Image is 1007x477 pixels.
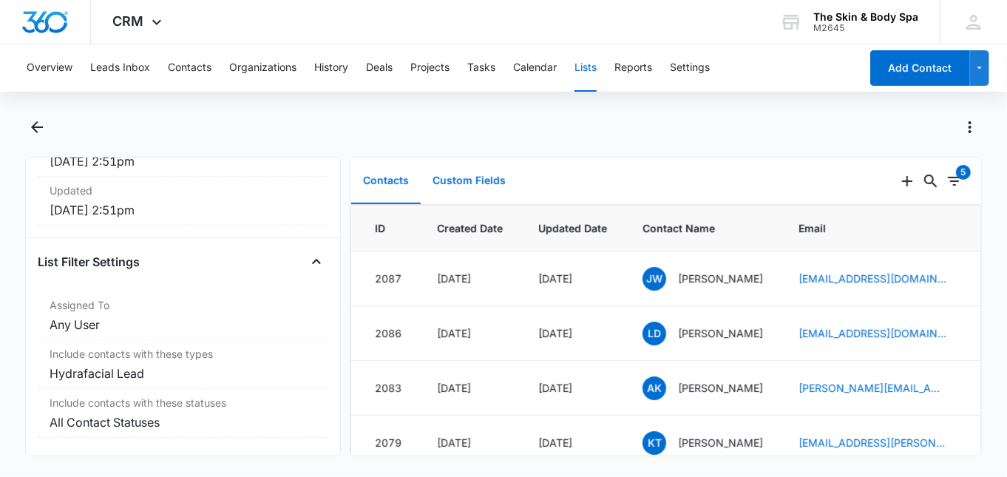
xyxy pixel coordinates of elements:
p: [PERSON_NAME] [678,435,763,450]
dt: Include contacts with these types [50,346,316,362]
button: Filters [943,169,966,193]
dd: [DATE] 2:51pm [50,152,316,170]
span: AK [642,376,666,400]
dd: [DATE] 2:51pm [50,201,316,219]
div: 2083 [375,380,401,396]
button: Lists [574,44,597,92]
div: [DATE] [437,271,503,286]
div: [DATE] [538,325,607,341]
button: Calendar [513,44,557,92]
div: Include contacts with these statusesAll Contact Statuses [38,389,328,438]
button: Projects [410,44,450,92]
div: Include contacts with these typesHydrafacial Lead [38,340,328,389]
span: CRM [113,13,144,29]
button: Contacts [351,158,421,204]
div: [DATE] [538,435,607,450]
a: [EMAIL_ADDRESS][DOMAIN_NAME] [799,271,946,286]
div: [DATE] [437,325,503,341]
div: [DATE] [437,380,503,396]
button: Organizations [229,44,296,92]
div: [DATE] [437,435,503,450]
button: Tasks [467,44,495,92]
button: Contacts [168,44,211,92]
dd: All Contact Statuses [50,413,316,431]
button: Add [895,169,919,193]
button: Overview [27,44,72,92]
button: Search... [919,169,943,193]
dt: Updated [50,183,316,198]
span: JW [642,267,666,291]
p: [PERSON_NAME] [678,271,763,286]
button: Settings [670,44,710,92]
button: Deals [366,44,393,92]
div: Updated[DATE] 2:51pm [38,177,328,226]
button: Reports [614,44,652,92]
span: Contact Name [642,220,763,236]
span: KT [642,431,666,455]
button: Back [25,115,48,139]
a: [EMAIL_ADDRESS][DOMAIN_NAME] [799,325,946,341]
div: 2087 [375,271,401,286]
span: Updated Date [538,220,607,236]
a: [PERSON_NAME][EMAIL_ADDRESS][PERSON_NAME][DOMAIN_NAME] [799,380,946,396]
button: Actions [958,115,982,139]
div: account id [813,23,918,33]
button: Custom Fields [421,158,518,204]
div: 2086 [375,325,401,341]
p: [PERSON_NAME] [678,325,763,341]
div: 5 items [956,165,971,180]
a: [EMAIL_ADDRESS][PERSON_NAME][DOMAIN_NAME] [799,435,946,450]
div: [DATE] [538,271,607,286]
button: History [314,44,348,92]
dd: Hydrafacial Lead [50,365,316,382]
button: Close [305,250,328,274]
div: [DATE] [538,380,607,396]
dt: Include contacts with these statuses [50,395,316,410]
button: Add Contact [870,50,970,86]
dd: Any User [50,316,316,334]
dt: Assigned To [50,297,316,313]
span: LD [642,322,666,345]
h4: List Filter Settings [38,253,140,271]
span: Created Date [437,220,503,236]
span: Email [799,220,946,236]
div: account name [813,11,918,23]
button: Leads Inbox [90,44,150,92]
div: Assigned ToAny User [38,291,328,340]
p: [PERSON_NAME] [678,380,763,396]
div: 2079 [375,435,401,450]
span: ID [375,220,401,236]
